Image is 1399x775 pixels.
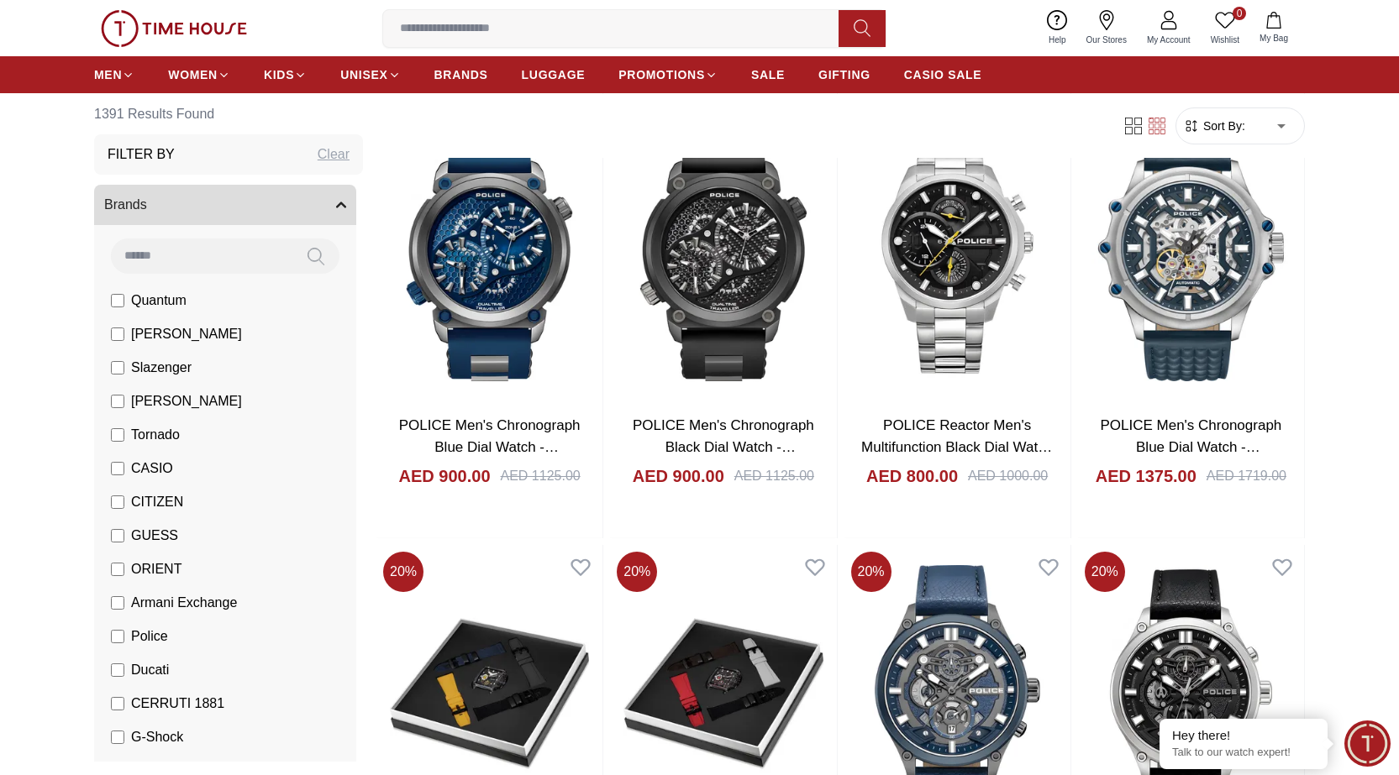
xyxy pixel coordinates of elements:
div: AED 1000.00 [968,466,1048,486]
span: Police [131,626,168,647]
h4: AED 1375.00 [1096,464,1197,488]
span: KIDS [264,66,294,83]
h6: 1391 Results Found [94,94,363,134]
a: SALE [751,60,785,90]
span: Sort By: [1200,118,1245,134]
span: Ducati [131,660,169,680]
div: Clear [318,144,350,165]
a: POLICE Reactor Men's Multifunction Black Dial Watch - PEWGK0039204 [861,417,1053,476]
p: Talk to our watch expert! [1172,746,1315,760]
span: 20 % [383,552,423,592]
button: Brands [94,185,356,225]
a: WOMEN [168,60,230,90]
a: MEN [94,60,134,90]
span: Brands [104,195,147,215]
div: AED 1125.00 [734,466,814,486]
div: Hey there! [1172,727,1315,744]
span: 20 % [1085,552,1125,592]
a: KIDS [264,60,307,90]
input: Ducati [111,663,124,677]
img: POLICE Men's Chronograph Blue Dial Watch - PEWGM0071803 [376,105,602,401]
input: GUESS [111,529,124,542]
input: Slazenger [111,361,124,374]
span: CITIZEN [131,492,183,512]
span: Tornado [131,425,180,445]
input: G-Shock [111,730,124,744]
a: LUGGAGE [522,60,586,90]
span: 20 % [617,552,657,592]
span: UNISEX [340,66,387,83]
input: Quantum [111,294,124,307]
input: [PERSON_NAME] [111,327,124,341]
span: CASIO SALE [904,66,982,83]
span: MEN [94,66,122,83]
a: BRANDS [434,60,488,90]
a: Our Stores [1076,7,1137,50]
a: 0Wishlist [1201,7,1249,50]
img: POLICE Men's Chronograph Black Dial Watch - PEWGM0071802 [610,105,836,401]
span: [PERSON_NAME] [131,324,242,344]
span: PROMOTIONS [618,66,705,83]
span: Slazenger [131,358,192,378]
span: Armani Exchange [131,593,237,613]
div: AED 1719.00 [1207,466,1286,486]
span: GIFTING [818,66,870,83]
span: GUESS [131,526,178,546]
span: WOMEN [168,66,218,83]
span: CASIO [131,458,173,479]
input: Tornado [111,428,124,442]
input: [PERSON_NAME] [111,395,124,408]
h4: AED 900.00 [633,464,724,488]
a: POLICE Men's Chronograph Black Dial Watch - PEWGM0071802 [633,417,814,476]
a: Help [1039,7,1076,50]
h3: Filter By [108,144,175,165]
span: My Bag [1253,32,1295,45]
span: Our Stores [1080,34,1133,46]
button: My Bag [1249,8,1298,48]
img: ... [101,10,247,47]
span: Wishlist [1204,34,1246,46]
div: Chat Widget [1344,720,1391,767]
span: G-Shock [131,727,183,747]
input: CITIZEN [111,495,124,509]
h4: AED 800.00 [866,464,958,488]
a: GIFTING [818,60,870,90]
span: ORIENT [131,559,181,579]
a: UNISEX [340,60,400,90]
div: AED 1125.00 [501,466,581,486]
span: [PERSON_NAME] [131,391,242,411]
a: CASIO SALE [904,60,982,90]
a: POLICE Men's Chronograph Blue Dial Watch - PEWGM0071803 [399,417,581,476]
span: 20 % [851,552,891,592]
span: Quantum [131,291,187,311]
span: My Account [1140,34,1197,46]
input: Armani Exchange [111,596,124,610]
span: Help [1042,34,1073,46]
a: POLICE Men's Chronograph Blue Dial Watch - PEWGE1601803 [1100,417,1281,476]
span: LUGGAGE [522,66,586,83]
button: Sort By: [1183,118,1245,134]
input: CASIO [111,462,124,475]
a: PROMOTIONS [618,60,718,90]
input: CERRUTI 1881 [111,697,124,710]
span: 0 [1233,7,1246,20]
span: BRANDS [434,66,488,83]
input: Police [111,630,124,643]
span: SALE [751,66,785,83]
img: POLICE Men's Chronograph Blue Dial Watch - PEWGE1601803 [1078,105,1304,401]
h4: AED 900.00 [399,464,491,488]
input: ORIENT [111,563,124,576]
img: POLICE Reactor Men's Multifunction Black Dial Watch - PEWGK0039204 [844,105,1070,401]
span: CERRUTI 1881 [131,694,224,714]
